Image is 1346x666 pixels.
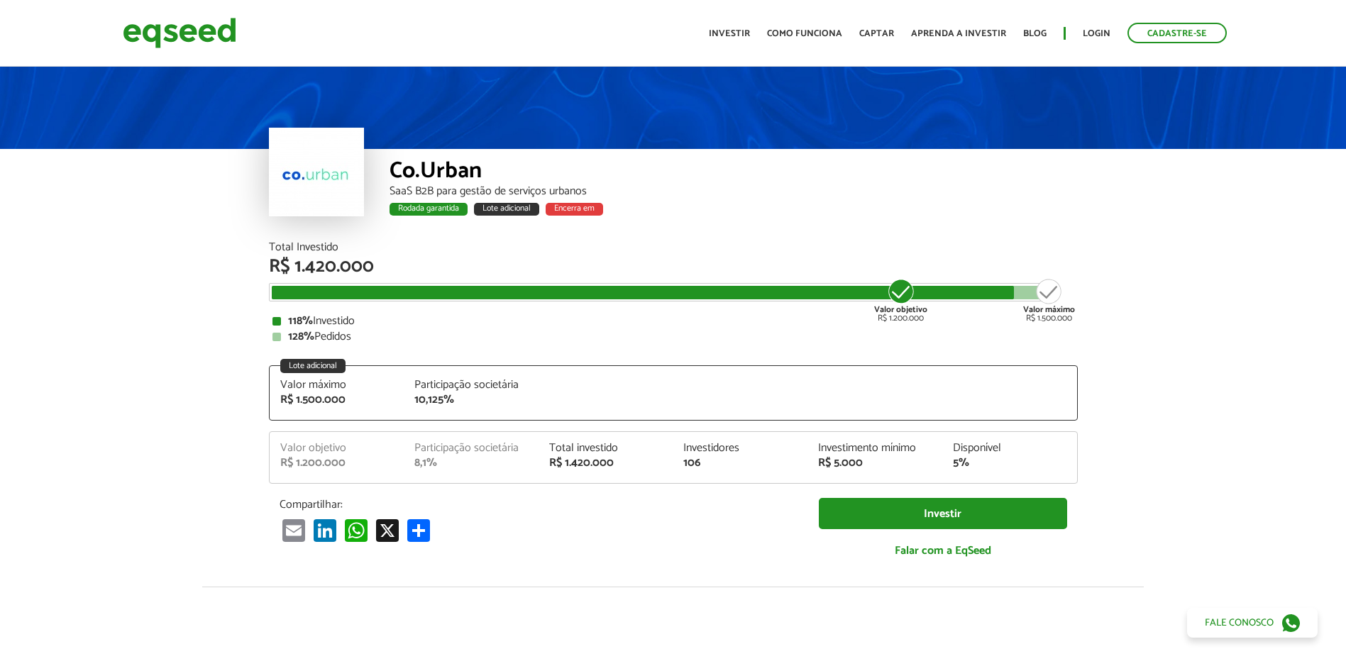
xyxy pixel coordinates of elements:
div: R$ 1.500.000 [1023,277,1075,323]
div: R$ 1.200.000 [874,277,927,323]
div: Participação societária [414,379,528,391]
div: R$ 5.000 [818,457,932,469]
a: Investir [709,29,750,38]
a: Blog [1023,29,1047,38]
div: Participação societária [414,443,528,454]
strong: 118% [288,311,313,331]
a: Login [1083,29,1110,38]
div: Pedidos [272,331,1074,343]
div: 106 [683,457,797,469]
div: R$ 1.500.000 [280,394,394,406]
a: WhatsApp [342,518,370,542]
a: Compartilhar [404,518,433,542]
a: Aprenda a investir [911,29,1006,38]
div: Lote adicional [474,203,539,216]
a: LinkedIn [311,518,339,542]
a: Como funciona [767,29,842,38]
div: 8,1% [414,457,528,469]
div: Total investido [549,443,663,454]
div: Investidores [683,443,797,454]
a: Cadastre-se [1127,23,1227,43]
a: Investir [819,498,1067,530]
div: Investido [272,316,1074,327]
div: SaaS B2B para gestão de serviços urbanos [390,186,1078,197]
div: R$ 1.200.000 [280,457,394,469]
p: Compartilhar: [280,498,798,511]
a: Captar [859,29,894,38]
div: Total Investido [269,242,1078,253]
div: Investimento mínimo [818,443,932,454]
div: Valor máximo [280,379,394,391]
a: Falar com a EqSeed [819,536,1067,565]
a: Fale conosco [1187,608,1318,638]
div: Rodada garantida [390,203,468,216]
div: Encerra em [546,203,603,216]
div: Valor objetivo [280,443,394,454]
div: R$ 1.420.000 [269,257,1078,276]
div: Lote adicional [280,359,346,373]
strong: Valor objetivo [874,303,927,316]
img: EqSeed [123,14,236,52]
a: Email [280,518,308,542]
div: R$ 1.420.000 [549,457,663,469]
div: 10,125% [414,394,528,406]
div: Co.Urban [390,160,1078,186]
a: X [373,518,402,542]
div: 5% [953,457,1066,469]
div: Disponível [953,443,1066,454]
strong: Valor máximo [1023,303,1075,316]
strong: 128% [288,327,314,346]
